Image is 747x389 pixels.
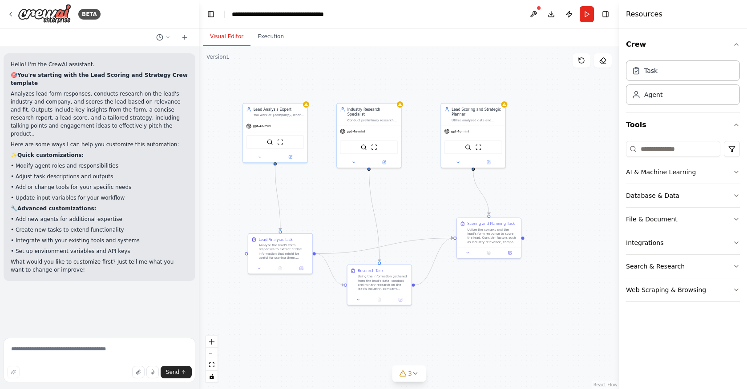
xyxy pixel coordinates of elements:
[11,72,188,86] strong: You're starting with the Lead Scoring and Strategy Crew template
[408,369,412,378] span: 3
[347,265,412,305] div: Research TaskUsing the information gathered from the lead's data, conduct preliminary research on...
[11,90,188,138] p: Analyzes lead form responses, conducts research on the lead's industry and company, and scores th...
[451,129,469,133] span: gpt-4o-mini
[206,336,218,348] button: zoom in
[594,382,618,387] a: React Flow attribution
[132,366,145,378] button: Upload files
[392,365,426,382] button: 3
[161,366,192,378] button: Send
[11,151,188,159] p: ✨
[277,139,283,145] img: ScrapeWebsiteTool
[206,371,218,382] button: toggle interactivity
[452,118,502,122] div: Utilize analyzed data and research findings to score leads and suggest an appropriate plan.
[626,238,663,247] div: Integrations
[11,162,188,170] p: • Modify agent roles and responsibilities
[206,336,218,382] div: React Flow controls
[456,217,521,258] div: Scoring and Planning TaskUtilize the context and the lead's form response to score the lead. Cons...
[11,205,188,213] p: 🔧
[626,168,696,176] div: AI & Machine Learning
[626,191,679,200] div: Database & Data
[203,28,250,46] button: Visual Editor
[415,236,453,288] g: Edge from b9147602-40dc-4afe-ae4f-75aed73cb5d6 to 7d9d6927-5caa-4798-b660-0a8c68efe85c
[361,144,367,150] img: SerperDevTool
[475,144,481,150] img: ScrapeWebsiteTool
[626,215,678,224] div: File & Document
[258,243,309,260] div: Analyze the lead's form responses to extract critical information that might be useful for scorin...
[626,278,740,301] button: Web Scraping & Browsing
[248,233,313,274] div: Lead Analysis TaskAnalyze the lead's form responses to extract critical information that might be...
[11,215,188,223] p: • Add new agents for additional expertise
[206,53,230,60] div: Version 1
[205,8,217,20] button: Hide left sidebar
[626,255,740,278] button: Search & Research
[501,250,519,256] button: Open in side panel
[11,194,188,202] p: • Update input variables for your workflow
[11,60,188,68] p: Hello! I'm the CrewAI assistant.
[17,152,84,158] strong: Quick customizations:
[626,32,740,57] button: Crew
[467,228,518,245] div: Utilize the context and the lead's form response to score the lead. Consider factors such as indu...
[626,208,740,231] button: File & Document
[392,297,409,303] button: Open in side panel
[17,205,96,212] strong: Advanced customizations:
[452,107,502,117] div: Lead Scoring and Strategic Planner
[478,250,500,256] button: No output available
[347,118,398,122] div: Conduct preliminary research on the lead's industry, company size, and AI use case to provide a s...
[7,366,20,378] button: Improve this prompt
[146,366,159,378] button: Click to speak your automation idea
[11,226,188,234] p: • Create new tasks to extend functionality
[258,237,292,242] div: Lead Analysis Task
[626,9,662,20] h4: Resources
[272,165,283,230] g: Edge from 89b06761-059f-4533-bf9b-7df6b5e6dc26 to 38a434b5-a8ee-47bb-81e6-944f5a87230e
[465,144,471,150] img: SerperDevTool
[369,159,399,165] button: Open in side panel
[206,359,218,371] button: fit view
[626,112,740,137] button: Tools
[474,159,503,165] button: Open in side panel
[78,9,101,20] div: BETA
[11,258,188,274] p: What would you like to customize first? Just tell me what you want to change or improve!
[250,28,291,46] button: Execution
[366,165,382,261] g: Edge from 14522d44-cf14-4517-a4a0-c5a12647f46c to b9147602-40dc-4afe-ae4f-75aed73cb5d6
[467,221,515,227] div: Scoring and Planning Task
[206,348,218,359] button: zoom out
[626,137,740,309] div: Tools
[358,274,408,291] div: Using the information gathered from the lead's data, conduct preliminary research on the lead's i...
[232,10,332,19] nav: breadcrumb
[178,32,192,43] button: Start a new chat
[11,172,188,180] p: • Adjust task descriptions and outputs
[254,107,304,112] div: Lead Analysis Expert
[347,107,398,117] div: Industry Research Specialist
[371,144,377,150] img: ScrapeWebsiteTool
[626,285,706,294] div: Web Scraping & Browsing
[316,236,453,257] g: Edge from 38a434b5-a8ee-47bb-81e6-944f5a87230e to 7d9d6927-5caa-4798-b660-0a8c68efe85c
[253,124,271,128] span: gpt-4o-mini
[347,129,365,133] span: gpt-4o-mini
[644,90,662,99] div: Agent
[254,113,304,117] div: You work at {company}, where you main goal is to analyze leads form responses to extract essentia...
[292,265,310,272] button: Open in side panel
[275,154,305,160] button: Open in side panel
[166,369,179,376] span: Send
[626,184,740,207] button: Database & Data
[358,268,384,273] div: Research Task
[267,139,273,145] img: SerperDevTool
[626,160,740,184] button: AI & Machine Learning
[11,247,188,255] p: • Set up environment variables and API keys
[11,71,188,87] p: 🎯
[153,32,174,43] button: Switch to previous chat
[269,265,291,272] button: No output available
[626,57,740,112] div: Crew
[11,237,188,245] p: • Integrate with your existing tools and systems
[644,66,658,75] div: Task
[626,231,740,254] button: Integrations
[440,103,505,168] div: Lead Scoring and Strategic PlannerUtilize analyzed data and research findings to score leads and ...
[626,262,685,271] div: Search & Research
[336,103,401,168] div: Industry Research SpecialistConduct preliminary research on the lead's industry, company size, an...
[471,171,492,215] g: Edge from 2b5b5285-4033-425c-8836-790a3dcb494f to 7d9d6927-5caa-4798-b660-0a8c68efe85c
[316,251,344,288] g: Edge from 38a434b5-a8ee-47bb-81e6-944f5a87230e to b9147602-40dc-4afe-ae4f-75aed73cb5d6
[18,4,71,24] img: Logo
[11,183,188,191] p: • Add or change tools for your specific needs
[242,103,307,163] div: Lead Analysis ExpertYou work at {company}, where you main goal is to analyze leads form responses...
[599,8,612,20] button: Hide right sidebar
